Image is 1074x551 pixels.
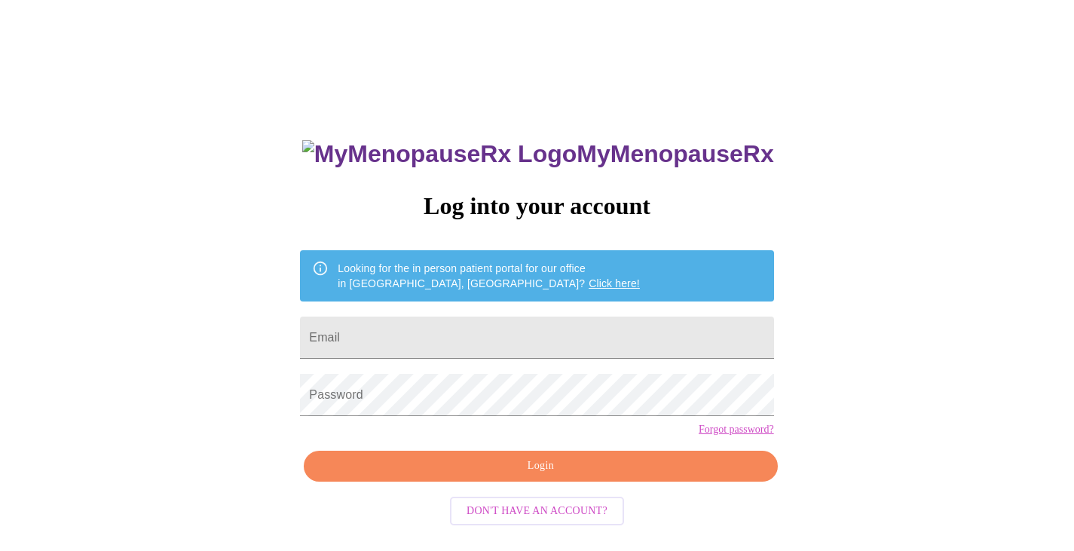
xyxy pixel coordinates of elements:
img: MyMenopauseRx Logo [302,140,577,168]
span: Login [321,457,760,476]
a: Click here! [589,277,640,289]
button: Don't have an account? [450,497,624,526]
button: Login [304,451,777,482]
a: Forgot password? [699,424,774,436]
span: Don't have an account? [467,502,607,521]
h3: Log into your account [300,192,773,220]
a: Don't have an account? [446,504,628,516]
div: Looking for the in person patient portal for our office in [GEOGRAPHIC_DATA], [GEOGRAPHIC_DATA]? [338,255,640,297]
h3: MyMenopauseRx [302,140,774,168]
